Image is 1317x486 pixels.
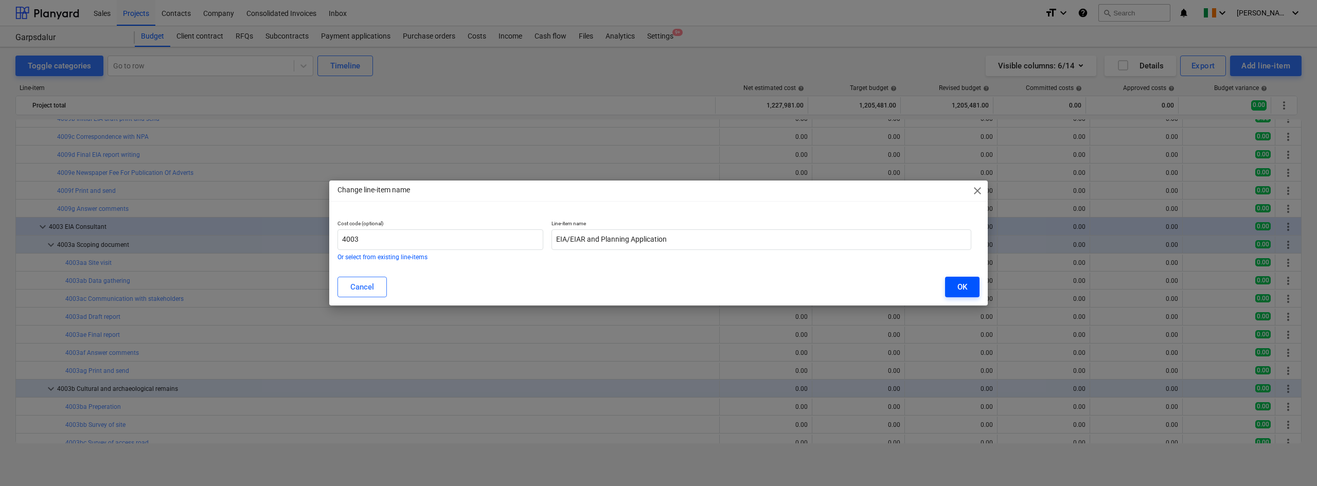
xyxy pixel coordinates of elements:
p: Change line-item name [337,185,410,195]
button: Cancel [337,277,387,297]
button: OK [945,277,980,297]
div: OK [957,280,967,294]
p: Cost code (optional) [337,220,543,229]
span: close [971,185,984,197]
div: Cancel [350,280,374,294]
p: Line-item name [551,220,971,229]
button: Or select from existing line-items [337,254,428,260]
iframe: Chat Widget [1266,437,1317,486]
